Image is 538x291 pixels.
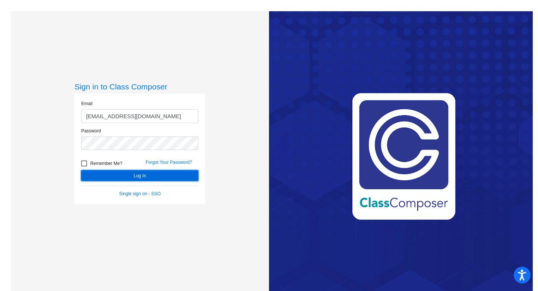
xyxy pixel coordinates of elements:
label: Email [81,100,92,107]
label: Password [81,128,101,134]
span: Remember Me? [90,159,122,168]
h3: Sign in to Class Composer [74,82,205,91]
a: Single sign on - SSO [119,191,161,196]
button: Log In [81,170,198,181]
a: Forgot Your Password? [145,160,192,165]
